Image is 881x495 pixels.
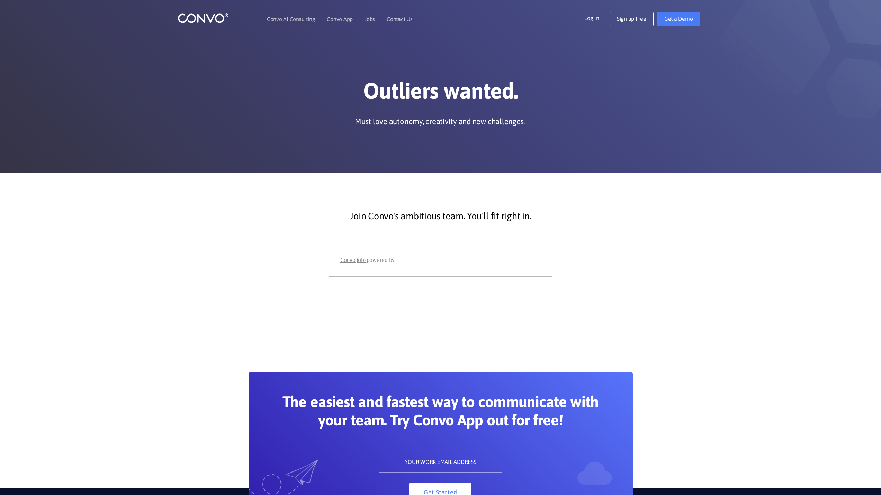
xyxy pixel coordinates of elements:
a: Get a Demo [657,12,700,26]
a: Convo AI Consulting [267,16,315,22]
div: powered by [340,255,541,265]
a: Convo jobs [340,255,367,265]
p: Join Convo's ambitious team. You'll fit right in. [254,208,628,225]
a: Contact Us [387,16,413,22]
input: YOUR WORK EMAIL ADDRESS [379,452,502,473]
a: Sign up Free [610,12,654,26]
img: logo_1.png [178,13,228,24]
h2: The easiest and fastest way to communicate with your team. Try Convo App out for free! [281,393,600,434]
a: Log In [584,12,610,23]
h1: Outliers wanted. [249,77,633,109]
a: Jobs [365,16,375,22]
a: Convo App [327,16,353,22]
p: Must love autonomy, creativity and new challenges. [355,116,525,127]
